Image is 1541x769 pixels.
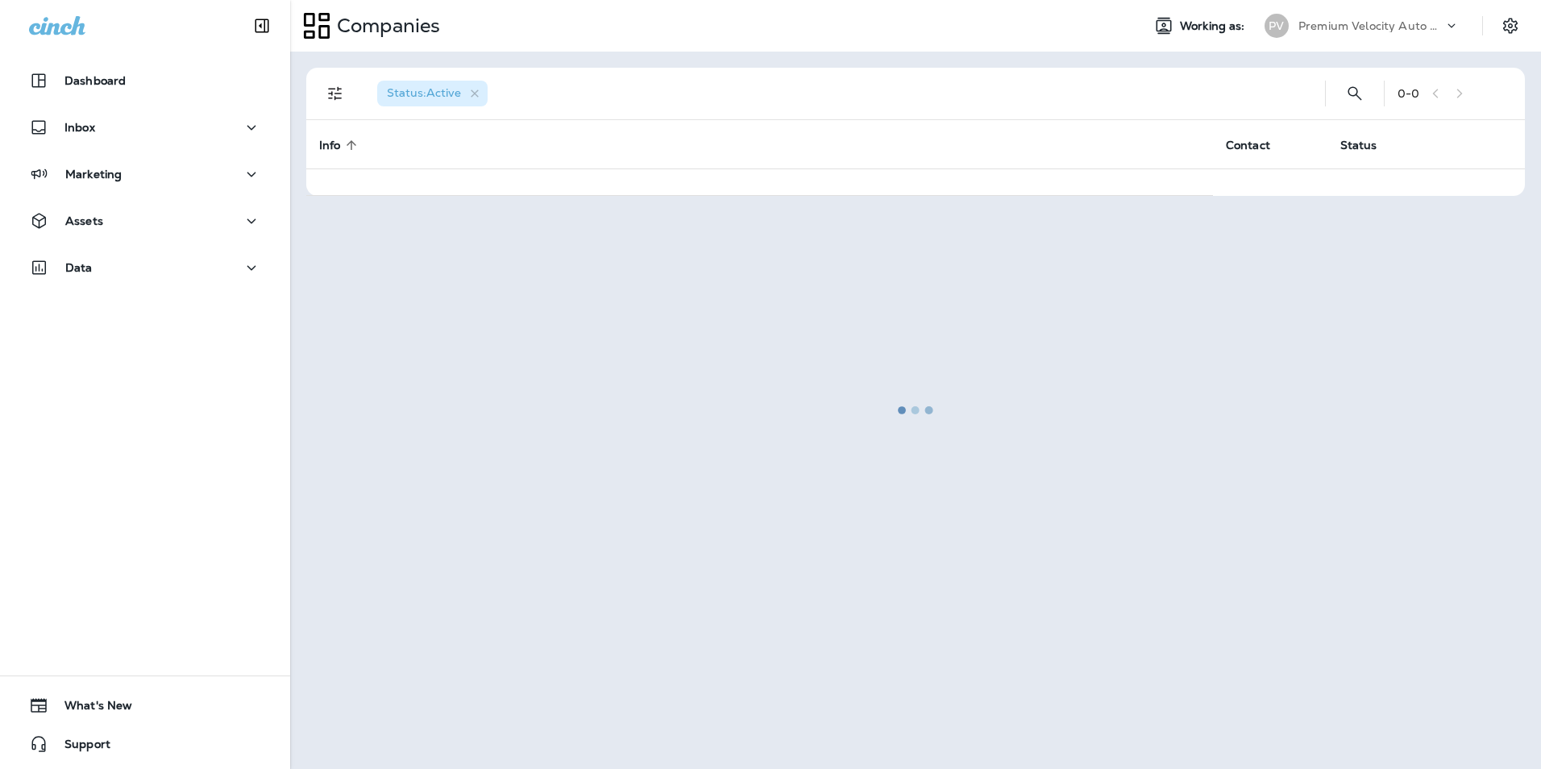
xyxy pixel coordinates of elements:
button: Assets [16,205,274,237]
p: Marketing [65,168,122,181]
div: PV [1265,14,1289,38]
button: Inbox [16,111,274,143]
span: Support [48,738,110,757]
button: Marketing [16,158,274,190]
p: Data [65,261,93,274]
button: Collapse Sidebar [239,10,285,42]
button: What's New [16,689,274,721]
span: What's New [48,699,132,718]
button: Settings [1496,11,1525,40]
button: Dashboard [16,64,274,97]
p: Inbox [64,121,95,134]
p: Premium Velocity Auto dba Jiffy Lube [1298,19,1443,32]
p: Assets [65,214,103,227]
button: Support [16,728,274,760]
p: Dashboard [64,74,126,87]
p: Companies [330,14,440,38]
span: Working as: [1180,19,1248,33]
button: Data [16,251,274,284]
